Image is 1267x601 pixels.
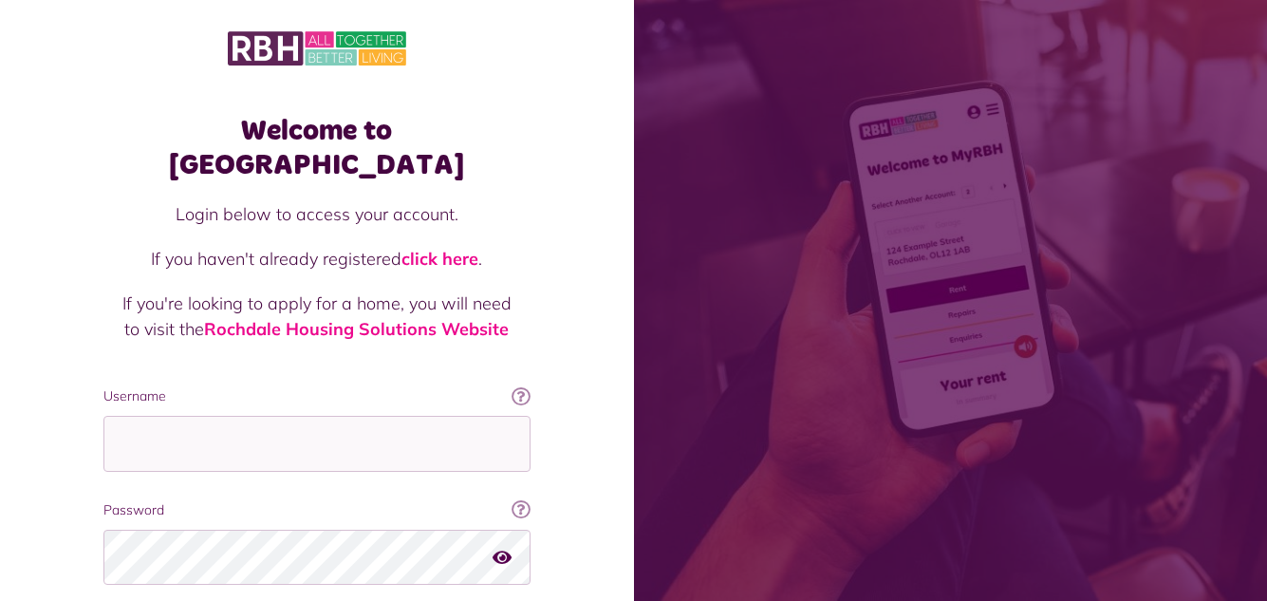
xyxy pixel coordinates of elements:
p: Login below to access your account. [122,201,512,227]
a: Rochdale Housing Solutions Website [204,318,509,340]
p: If you haven't already registered . [122,246,512,272]
label: Username [103,386,531,406]
label: Password [103,500,531,520]
a: click here [401,248,478,270]
p: If you're looking to apply for a home, you will need to visit the [122,291,512,342]
h1: Welcome to [GEOGRAPHIC_DATA] [103,114,531,182]
img: MyRBH [228,28,406,68]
